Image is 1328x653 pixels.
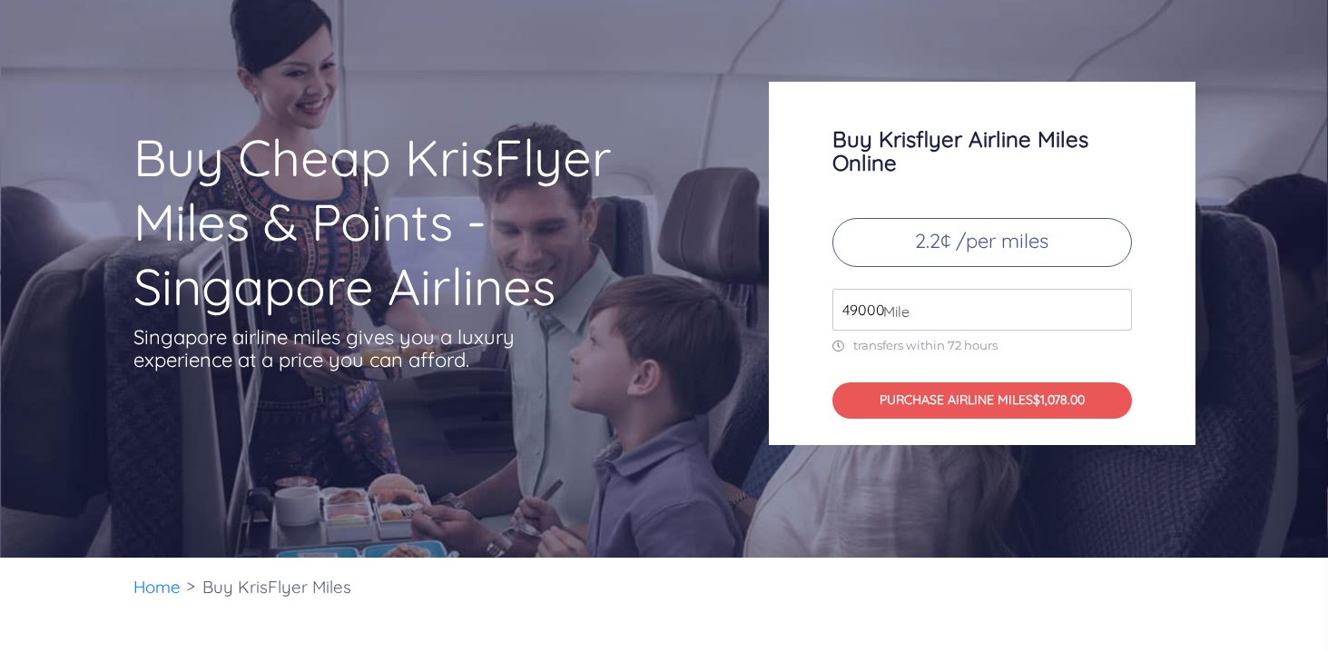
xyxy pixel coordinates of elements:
p: Singapore airline miles gives you a luxury experience at a price you can afford. [133,326,542,371]
p: 2.2¢ /per miles [832,218,1132,267]
button: PURCHASE AIRLINE MILES$1,078.00 [832,382,1132,420]
span: Mile [874,301,910,322]
h1: Buy Cheap KrisFlyer Miles & Points - Singapore Airlines [133,125,698,319]
p: transfers within 72 hours [832,338,1132,353]
li: Buy KrisFlyer Miles [193,558,360,617]
h3: Buy Krisflyer Airline Miles Online [832,127,1132,174]
span: $1,078.00 [1033,391,1085,408]
a: Home [133,576,181,598]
